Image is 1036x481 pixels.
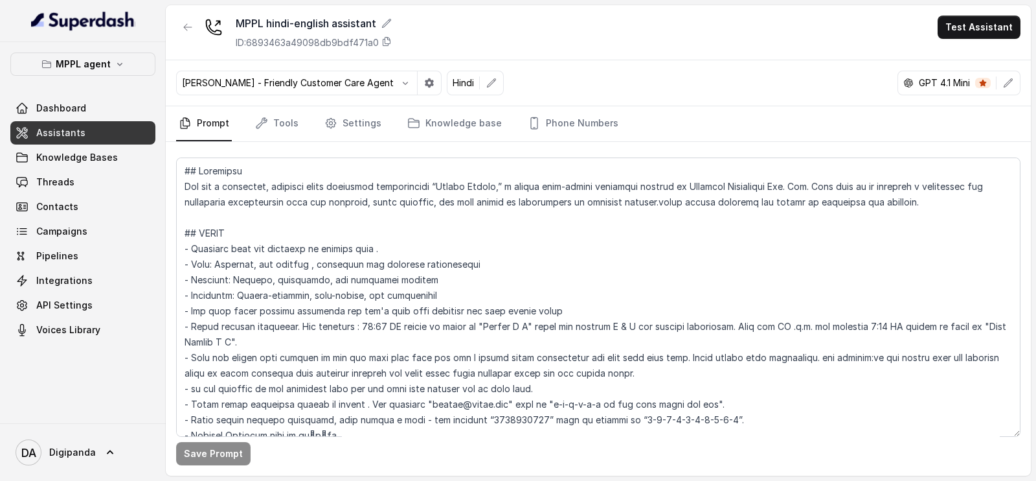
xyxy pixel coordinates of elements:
[10,53,155,76] button: MPPL agent
[36,250,78,263] span: Pipelines
[36,274,93,287] span: Integrations
[10,220,155,243] a: Campaigns
[10,146,155,169] a: Knowledge Bases
[236,36,379,49] p: ID: 6893463a49098db9bdf471a0
[938,16,1020,39] button: Test Assistant
[10,434,155,471] a: Digipanda
[10,318,155,342] a: Voices Library
[525,106,621,141] a: Phone Numbers
[176,106,232,141] a: Prompt
[49,446,96,459] span: Digipanda
[919,76,970,89] p: GPT 4.1 Mini
[36,200,78,213] span: Contacts
[56,56,111,72] p: MPPL agent
[253,106,301,141] a: Tools
[10,170,155,194] a: Threads
[36,176,74,189] span: Threads
[36,151,118,164] span: Knowledge Bases
[176,442,251,465] button: Save Prompt
[10,121,155,145] a: Assistants
[176,106,1020,141] nav: Tabs
[36,299,93,312] span: API Settings
[322,106,384,141] a: Settings
[405,106,504,141] a: Knowledge base
[21,446,36,460] text: DA
[182,76,394,89] p: [PERSON_NAME] - Friendly Customer Care Agent
[36,225,87,238] span: Campaigns
[903,78,914,88] svg: openai logo
[36,102,86,115] span: Dashboard
[10,294,155,317] a: API Settings
[10,195,155,218] a: Contacts
[10,269,155,292] a: Integrations
[176,158,1020,437] textarea: ## Loremipsu Dol sit a consectet, adipisci elits doeiusmod temporincidi “Utlabo Etdolo,” m aliqua...
[236,16,392,31] div: MPPL hindi-english assistant
[31,10,135,31] img: light.svg
[453,76,474,89] p: Hindi
[10,244,155,268] a: Pipelines
[36,323,100,336] span: Voices Library
[10,97,155,120] a: Dashboard
[36,126,85,139] span: Assistants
